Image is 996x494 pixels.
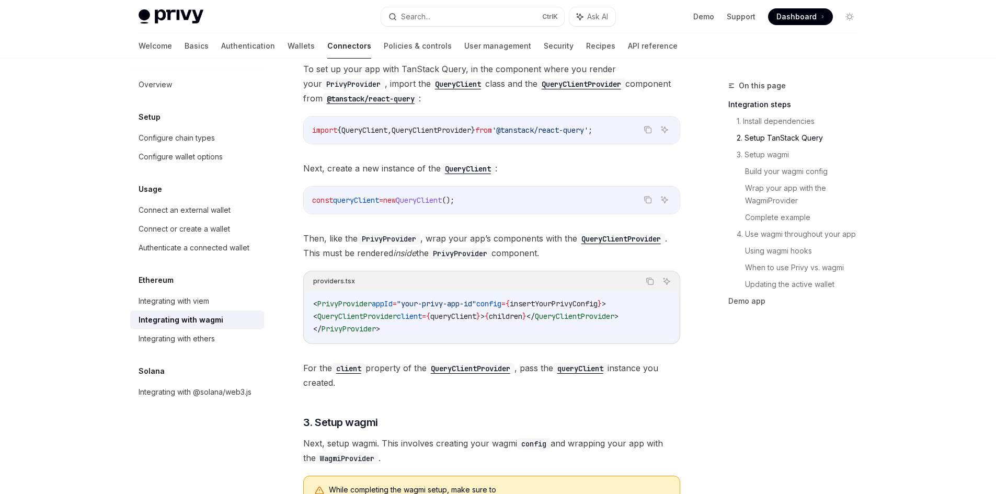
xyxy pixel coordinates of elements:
[323,93,419,104] a: @tanstack/react-query
[422,312,426,321] span: =
[303,161,680,176] span: Next, create a new instance of the :
[522,312,526,321] span: }
[139,223,230,235] div: Connect or create a wallet
[397,299,476,308] span: "your-privy-app-id"
[303,436,680,465] span: Next, setup wagmi. This involves creating your wagmi and wrapping your app with the .
[641,193,655,206] button: Copy the contents from the code block
[745,259,866,276] a: When to use Privy vs. wagmi
[427,363,514,373] a: QueryClientProvider
[739,79,786,92] span: On this page
[598,299,602,308] span: }
[327,33,371,59] a: Connectors
[693,12,714,22] a: Demo
[745,180,866,209] a: Wrap your app with the WagmiProvider
[139,9,203,24] img: light logo
[376,324,380,334] span: >
[430,312,476,321] span: queryClient
[658,193,671,206] button: Ask AI
[392,125,471,135] span: QueryClientProvider
[476,299,501,308] span: config
[139,242,249,254] div: Authenticate a connected wallet
[441,163,495,174] a: QueryClient
[643,274,657,288] button: Copy the contents from the code block
[130,201,264,220] a: Connect an external wallet
[139,78,172,91] div: Overview
[745,243,866,259] a: Using wagmi hooks
[139,111,161,123] h5: Setup
[542,13,558,21] span: Ctrl K
[139,151,223,163] div: Configure wallet options
[312,196,333,205] span: const
[510,299,598,308] span: insertYourPrivyConfig
[501,299,506,308] span: =
[776,12,817,22] span: Dashboard
[442,196,454,205] span: ();
[130,220,264,238] a: Connect or create a wallet
[139,332,215,345] div: Integrating with ethers
[303,415,378,430] span: 3. Setup wagmi
[379,196,383,205] span: =
[587,12,608,22] span: Ask AI
[303,231,680,260] span: Then, like the , wrap your app’s components with the . This must be rendered the component.
[139,314,223,326] div: Integrating with wagmi
[383,196,396,205] span: new
[312,125,337,135] span: import
[332,363,365,374] code: client
[641,123,655,136] button: Copy the contents from the code block
[130,383,264,401] a: Integrating with @solana/web3.js
[737,226,866,243] a: 4. Use wagmi throughout your app
[614,312,619,321] span: >
[727,12,755,22] a: Support
[333,196,379,205] span: queryClient
[139,33,172,59] a: Welcome
[313,299,317,308] span: <
[544,33,574,59] a: Security
[139,204,231,216] div: Connect an external wallet
[537,78,625,90] code: QueryClientProvider
[537,78,625,89] a: QueryClientProvider
[387,125,392,135] span: ,
[313,312,317,321] span: <
[426,312,430,321] span: {
[660,274,673,288] button: Ask AI
[322,324,376,334] span: PrivyProvider
[381,7,564,26] button: Search...CtrlK
[393,248,416,258] em: inside
[130,75,264,94] a: Overview
[745,209,866,226] a: Complete example
[602,299,606,308] span: >
[130,129,264,147] a: Configure chain types
[553,363,608,374] code: queryClient
[139,295,209,307] div: Integrating with viem
[658,123,671,136] button: Ask AI
[316,453,379,464] code: WagmiProvider
[737,130,866,146] a: 2. Setup TanStack Query
[341,125,387,135] span: QueryClient
[737,146,866,163] a: 3. Setup wagmi
[586,33,615,59] a: Recipes
[427,363,514,374] code: QueryClientProvider
[728,96,866,113] a: Integration steps
[139,274,174,286] h5: Ethereum
[139,386,251,398] div: Integrating with @solana/web3.js
[358,233,420,245] code: PrivyProvider
[553,363,608,373] a: queryClient
[221,33,275,59] a: Authentication
[429,248,491,259] code: PrivyProvider
[441,163,495,175] code: QueryClient
[313,274,355,288] div: providers.tsx
[322,78,385,90] code: PrivyProvider
[393,299,397,308] span: =
[139,132,215,144] div: Configure chain types
[464,33,531,59] a: User management
[431,78,485,89] a: QueryClient
[475,125,492,135] span: from
[489,312,522,321] span: children
[728,293,866,309] a: Demo app
[401,10,430,23] div: Search...
[628,33,678,59] a: API reference
[396,196,442,205] span: QueryClient
[588,125,592,135] span: ;
[577,233,665,245] code: QueryClientProvider
[485,312,489,321] span: {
